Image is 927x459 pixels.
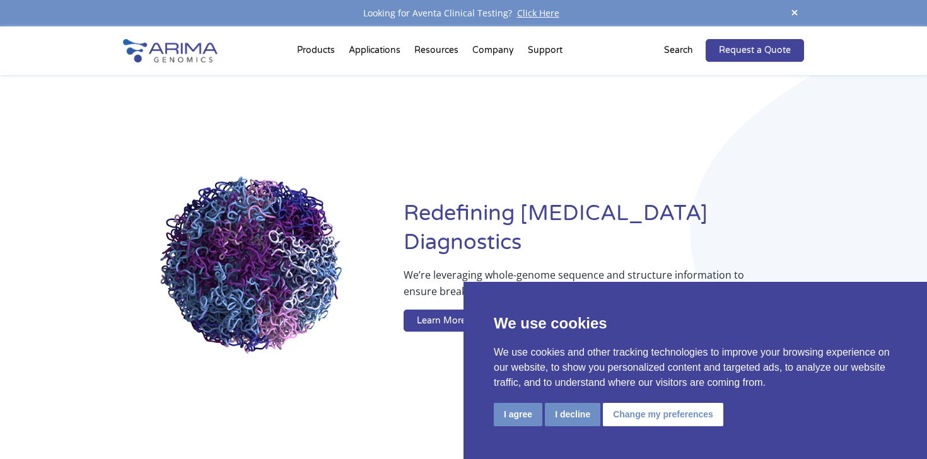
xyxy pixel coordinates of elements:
button: I agree [494,403,542,426]
h1: Redefining [MEDICAL_DATA] Diagnostics [404,199,804,267]
button: Change my preferences [603,403,723,426]
p: We’re leveraging whole-genome sequence and structure information to ensure breakthrough therapies... [404,267,754,310]
img: Arima-Genomics-logo [123,39,218,62]
p: We use cookies [494,312,897,335]
p: We use cookies and other tracking technologies to improve your browsing experience on our website... [494,345,897,390]
a: Click Here [512,7,564,19]
p: Search [664,42,693,59]
div: Looking for Aventa Clinical Testing? [123,5,804,21]
a: Learn More [404,310,479,332]
button: I decline [545,403,600,426]
a: Request a Quote [706,39,804,62]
